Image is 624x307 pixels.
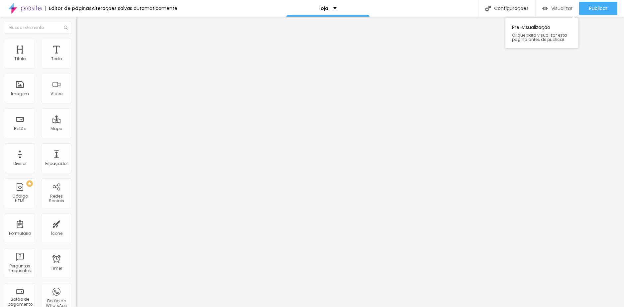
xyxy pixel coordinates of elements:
p: loja [319,6,328,11]
div: Imagem [11,91,29,96]
input: Buscar elemento [5,22,71,34]
button: Publicar [579,2,617,15]
img: view-1.svg [542,6,548,11]
div: Divisor [13,161,27,166]
span: Clique para visualizar esta página antes de publicar. [512,33,572,42]
div: Editor de páginas [45,6,92,11]
div: Ícone [51,231,62,236]
iframe: Editor [76,17,624,307]
div: Espaçador [45,161,68,166]
span: Visualizar [551,6,572,11]
div: Formulário [9,231,31,236]
div: Mapa [51,126,62,131]
div: Botão [14,126,26,131]
div: Botão de pagamento [7,297,33,307]
div: Vídeo [51,91,62,96]
div: Título [14,57,26,61]
span: Publicar [589,6,607,11]
img: Icone [485,6,491,11]
div: Alterações salvas automaticamente [92,6,177,11]
button: Visualizar [536,2,579,15]
div: Texto [51,57,62,61]
div: Timer [51,266,62,271]
div: Redes Sociais [43,194,69,204]
div: Código HTML [7,194,33,204]
img: Icone [64,26,68,30]
div: Perguntas frequentes [7,264,33,273]
div: Pre-visualização [505,18,578,48]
